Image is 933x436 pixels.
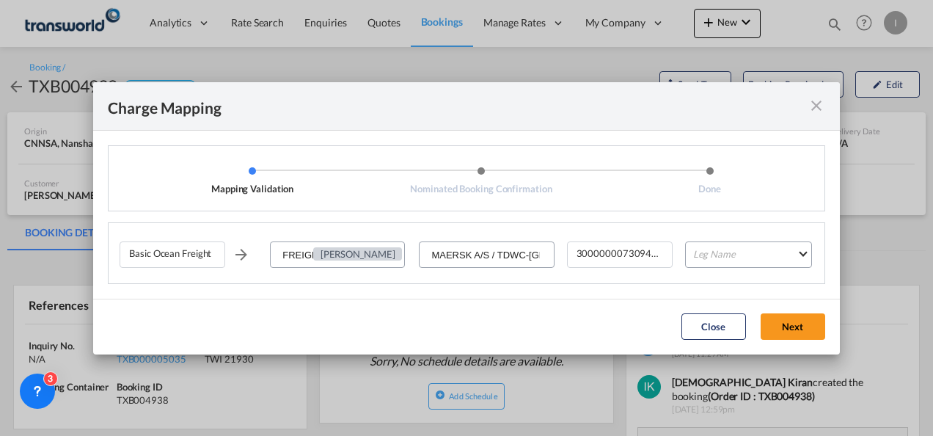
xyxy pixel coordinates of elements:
md-icon: icon-arrow-right [233,246,250,264]
li: Nominated Booking Confirmation [367,166,596,195]
button: Close [681,313,746,340]
md-icon: icon-close fg-AAA8AD cursor [808,97,825,115]
input: Select Service Provider [420,242,553,269]
li: Mapping Validation [138,166,367,195]
div: Basic Ocean Freight [120,241,225,268]
md-dialog: Mapping ValidationNominated Booking ... [93,82,840,355]
md-select: Leg Name [685,241,812,268]
li: Done [596,166,824,195]
md-input-container: FREIGHT CHARGES [268,240,406,272]
div: [PERSON_NAME] [313,247,403,261]
div: Charge Mapping [108,97,222,115]
body: Editor, editor2 [15,15,255,30]
button: Next [761,313,825,340]
div: 300000007309467 [567,241,673,268]
input: Enter Charge name [271,242,404,269]
md-input-container: MAERSK A/S / TDWC-DUBAI [417,240,555,272]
